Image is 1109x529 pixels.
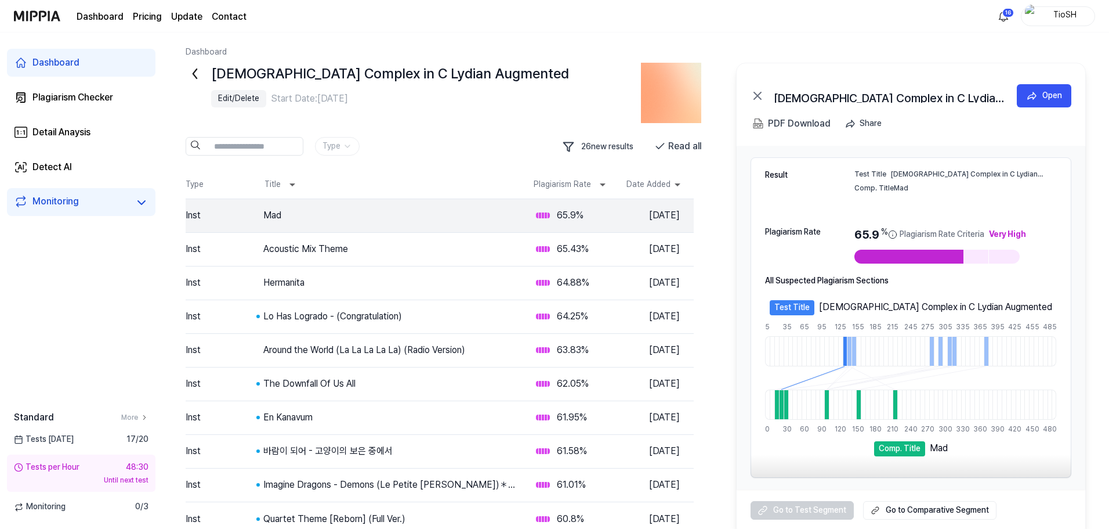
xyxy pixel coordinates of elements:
[186,401,255,434] td: Inst
[121,413,148,423] a: More
[854,226,1026,243] div: 65.9
[765,424,770,434] div: 0
[930,441,948,452] div: Mad
[126,462,148,473] div: 48:30
[32,195,79,211] div: Monitoring
[956,424,961,434] div: 330
[819,300,1052,314] div: [DEMOGRAPHIC_DATA] Complex in C Lydian Augmented
[904,322,909,332] div: 245
[186,233,255,265] td: Inst
[874,441,925,456] div: Comp. Title
[881,226,888,243] div: %
[640,300,694,333] td: [DATE]
[994,7,1013,26] button: 알림16
[817,322,822,332] div: 95
[854,183,889,193] div: Comp. Title
[640,334,694,366] td: [DATE]
[186,47,227,56] a: Dashboard
[860,117,882,129] div: Share
[938,322,943,332] div: 305
[557,343,589,357] div: 63.83 %
[640,199,694,232] td: [DATE]
[1002,8,1014,17] div: 16
[852,322,857,332] div: 155
[852,424,857,434] div: 150
[973,322,978,332] div: 365
[996,9,1010,23] img: 알림
[255,171,515,199] th: Title
[863,501,996,520] a: Go to Comparative Segment
[991,424,995,434] div: 390
[1008,322,1013,332] div: 425
[1043,424,1057,434] div: 480
[840,112,891,135] button: Share
[782,424,787,434] div: 30
[263,343,517,357] div: Around the World (La La La La La) (Radio Version)
[1017,84,1071,107] button: Open
[768,116,831,131] div: PDF Download
[737,146,1085,490] a: ResultTest Title[DEMOGRAPHIC_DATA] Complex in C Lydian AugmentedComp. TitleMadPlagiarism Rate65.9...
[800,322,804,332] div: 65
[641,63,701,123] img: thumbnail_240_17.png
[133,10,162,24] button: Pricing
[557,478,586,492] div: 61.01 %
[186,199,255,232] td: Inst
[991,322,995,332] div: 395
[557,377,589,391] div: 62.05 %
[524,171,617,199] th: Plagiarism Rate
[891,170,1057,179] div: [DEMOGRAPHIC_DATA] Complex in C Lydian Augmented
[186,469,255,501] td: Inst
[212,10,247,24] a: Contact
[894,183,1057,193] div: Mad
[654,137,701,156] button: Read all
[557,444,587,458] div: 61.58 %
[263,512,517,526] div: Quartet Theme [Reborn] (Full Ver.)
[263,411,517,424] div: En Kanavum
[640,267,694,299] td: [DATE]
[1008,424,1013,434] div: 420
[135,501,148,513] span: 0 / 3
[77,10,124,24] a: Dashboard
[263,377,517,391] div: The Downfall Of Us All
[1042,89,1062,102] div: Open
[263,242,517,256] div: Acoustic Mix Theme
[263,310,517,323] div: Lo Has Logrado - (Congratulation)
[186,267,255,299] td: Inst
[186,300,255,333] td: Inst
[186,435,255,467] td: Inst
[640,435,694,467] td: [DATE]
[817,424,822,434] div: 90
[186,334,255,366] td: Inst
[32,160,72,174] div: Detect AI
[835,322,839,332] div: 125
[854,170,886,179] div: Test Title
[557,276,589,290] div: 64.88 %
[770,300,814,315] div: Test Title
[557,208,584,222] div: 65.9 %
[7,153,155,181] a: Detect AI
[887,424,891,434] div: 210
[753,118,763,129] img: PDF Download
[869,322,874,332] div: 185
[263,478,517,492] div: Imagine Dragons - Demons (Le Petite [PERSON_NAME])＊＊FREE DOWNLOAD＊＊
[557,310,588,323] div: 64.25 %
[186,171,255,199] th: Type
[640,368,694,400] td: [DATE]
[956,322,961,332] div: 335
[14,462,79,473] div: Tests per Hour
[765,275,889,287] h2: All Suspected Plagiarism Sections
[617,171,694,199] th: Date Added
[211,63,629,85] div: [DEMOGRAPHIC_DATA] Complex in C Lydian Augmented
[191,141,200,150] img: Search
[782,322,787,332] div: 35
[171,10,202,24] a: Update
[218,93,259,105] div: Edit/Delete
[1021,6,1095,26] button: profileTioSH
[869,424,874,434] div: 180
[126,434,148,445] span: 17 / 20
[765,226,842,238] div: Plagiarism Rate
[887,322,891,332] div: 215
[800,424,804,434] div: 60
[557,411,587,424] div: 61.95 %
